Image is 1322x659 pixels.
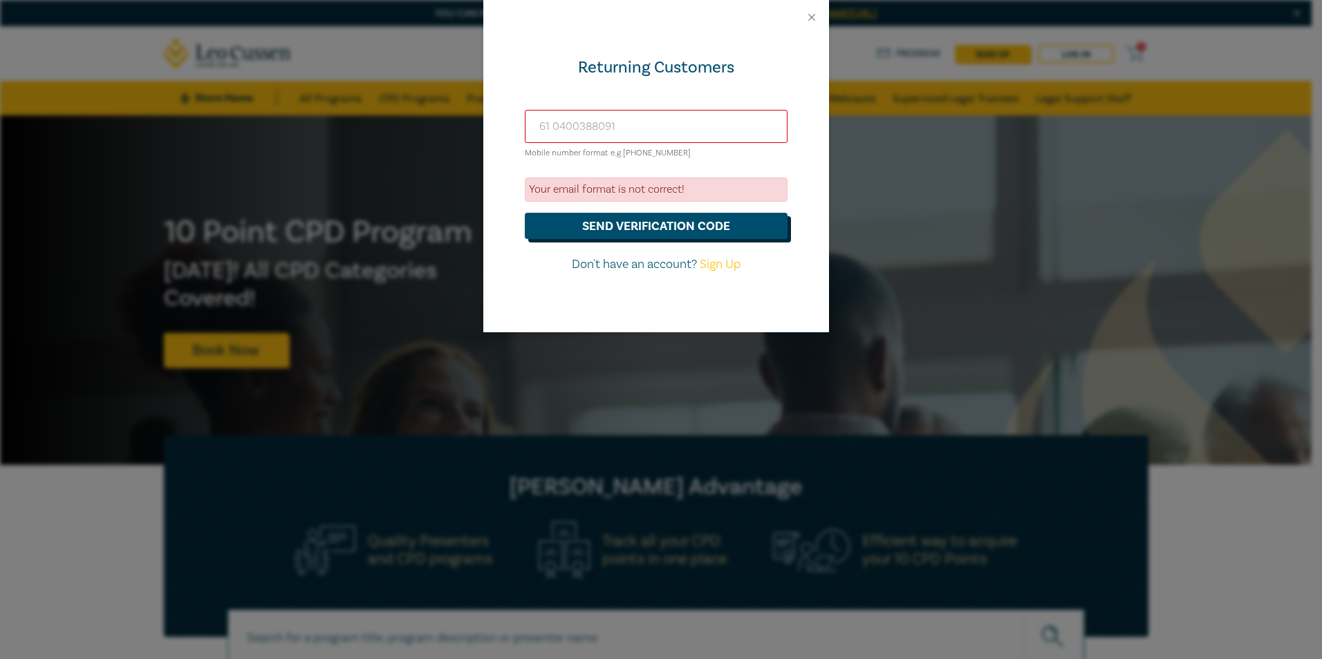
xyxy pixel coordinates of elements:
[525,148,691,158] small: Mobile number format e.g [PHONE_NUMBER]
[525,110,788,143] input: Enter email or Mobile number
[806,11,818,23] button: Close
[525,178,788,202] div: Your email format is not correct!
[525,256,788,274] p: Don't have an account?
[700,256,741,272] a: Sign Up
[525,213,788,239] button: send verification code
[525,57,788,79] div: Returning Customers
